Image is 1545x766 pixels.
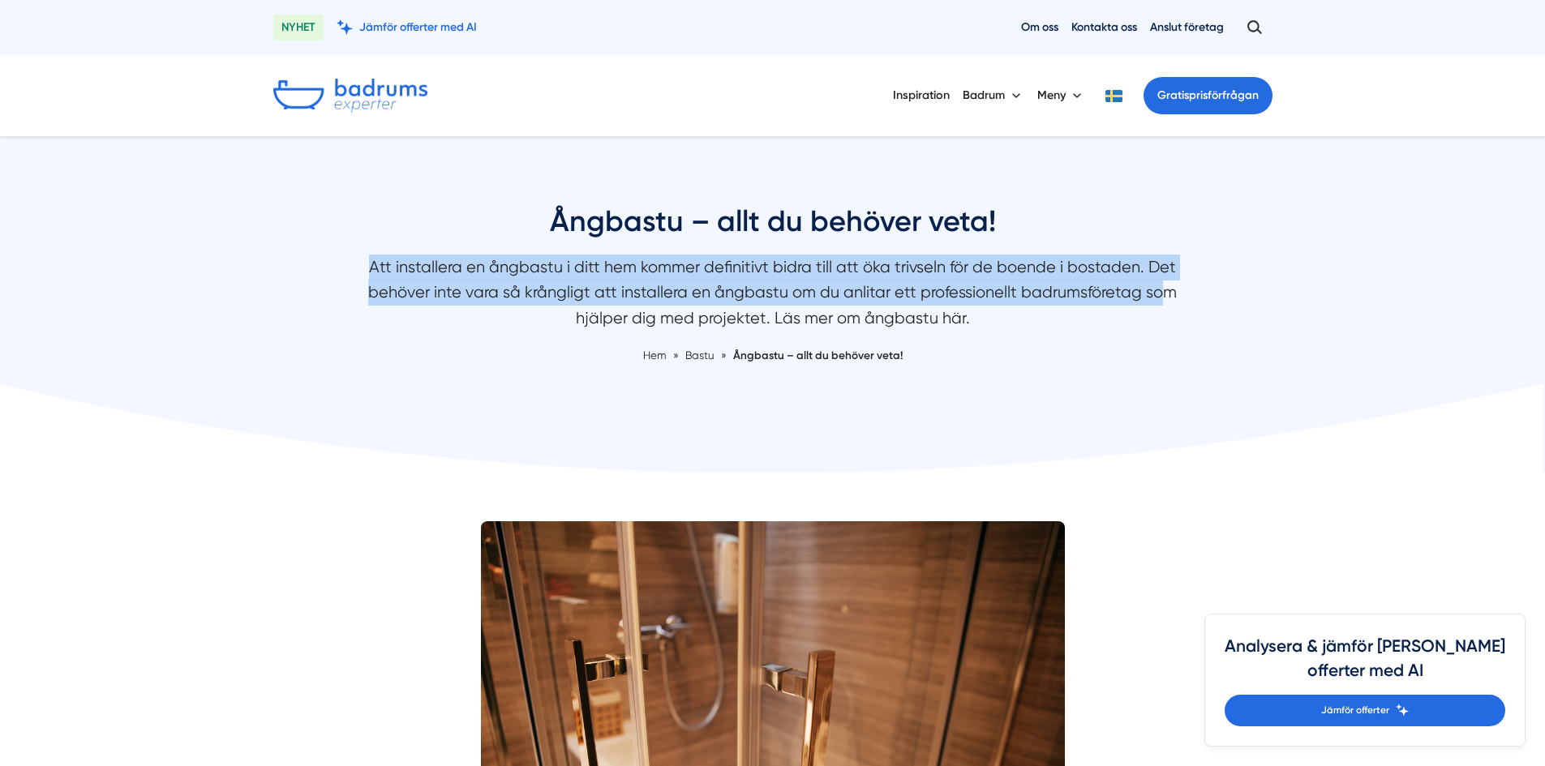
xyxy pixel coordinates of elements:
a: Hem [643,349,667,362]
a: Jämför offerter med AI [337,19,477,35]
a: Bastu [685,349,717,362]
button: Badrum [963,75,1024,117]
img: Badrumsexperter.se logotyp [273,79,427,113]
a: Ångbastu – allt du behöver veta! [733,349,903,362]
a: Kontakta oss [1071,19,1137,35]
a: Gratisprisförfrågan [1144,77,1272,114]
h4: Analysera & jämför [PERSON_NAME] offerter med AI [1225,634,1505,695]
p: Att installera en ångbastu i ditt hem kommer definitivt bidra till att öka trivseln för de boende... [343,255,1203,339]
nav: Breadcrumb [343,347,1203,364]
a: Inspiration [893,75,950,116]
span: » [673,347,679,364]
a: Jämför offerter [1225,695,1505,726]
h1: Ångbastu – allt du behöver veta! [343,202,1203,255]
span: Jämför offerter med AI [359,19,477,35]
a: Anslut företag [1150,19,1224,35]
span: Gratis [1157,88,1189,102]
span: Jämför offerter [1321,703,1389,718]
span: Bastu [685,349,715,362]
button: Meny [1037,75,1085,117]
a: Om oss [1021,19,1058,35]
span: NYHET [273,15,324,41]
span: » [721,347,727,364]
